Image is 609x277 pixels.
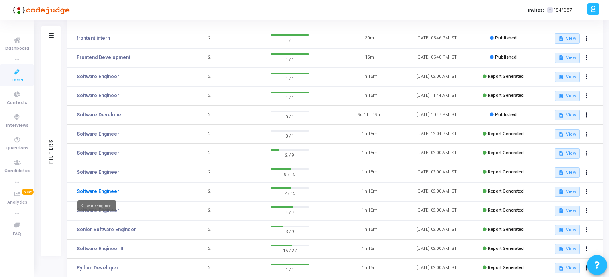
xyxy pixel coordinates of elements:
button: View [555,148,579,159]
td: 2 [177,67,243,86]
mat-icon: description [558,132,564,137]
button: View [555,206,579,216]
span: Report Generated [488,227,524,232]
label: Invites: [528,7,544,14]
td: 2 [177,86,243,106]
span: Interviews [6,122,28,129]
button: View [555,129,579,139]
span: Candidates [4,168,30,175]
mat-icon: description [558,189,564,194]
td: 2 [177,182,243,201]
button: View [555,91,579,101]
span: 1 / 1 [271,36,309,44]
td: 2 [177,240,243,259]
a: frontent intern [77,35,110,42]
span: 15 / 27 [271,246,309,254]
span: 8 / 15 [271,170,309,178]
span: 4 / 7 [271,208,309,216]
td: 1h 15m [336,163,403,182]
td: 1h 15m [336,201,403,220]
a: Frontend Development [77,54,130,61]
span: 1 / 1 [271,265,309,273]
td: [DATE] 02:00 AM IST [403,67,470,86]
span: Analytics [7,199,27,206]
span: Report Generated [488,74,524,79]
button: View [555,244,579,254]
button: View [555,53,579,63]
span: 184/687 [554,7,572,14]
td: [DATE] 02:00 AM IST [403,220,470,240]
td: 1h 15m [336,182,403,201]
td: 2 [177,48,243,67]
button: View [555,33,579,44]
mat-icon: description [558,112,564,118]
mat-icon: description [558,208,564,214]
a: Software Engineer [77,130,119,138]
span: Published [495,112,517,117]
button: View [555,167,579,178]
button: View [555,263,579,273]
mat-icon: description [558,74,564,80]
mat-icon: description [558,246,564,252]
span: Report Generated [488,208,524,213]
span: 2 / 9 [271,151,309,159]
span: Published [495,55,517,60]
span: Contests [7,100,27,106]
a: Python Developer [77,264,118,271]
td: [DATE] 02:00 AM IST [403,201,470,220]
td: [DATE] 12:04 PM IST [403,125,470,144]
td: [DATE] 05:40 PM IST [403,48,470,67]
td: 2 [177,201,243,220]
td: 9d 11h 19m [336,106,403,125]
button: View [555,110,579,120]
span: Report Generated [488,150,524,155]
div: Software Engineer [77,200,116,211]
td: 1h 15m [336,220,403,240]
span: 1 / 1 [271,74,309,82]
mat-icon: description [558,265,564,271]
div: Filters [47,107,55,195]
td: [DATE] 10:47 PM IST [403,106,470,125]
span: Report Generated [488,246,524,251]
mat-icon: description [558,151,564,156]
span: Report Generated [488,93,524,98]
span: 0 / 1 [271,112,309,120]
td: [DATE] 05:46 PM IST [403,29,470,48]
td: 2 [177,220,243,240]
button: View [555,225,579,235]
mat-icon: description [558,170,564,175]
td: 1h 15m [336,125,403,144]
td: 2 [177,106,243,125]
td: 1h 15m [336,86,403,106]
span: New [22,189,34,195]
span: Report Generated [488,265,524,270]
span: 1 / 1 [271,55,309,63]
mat-icon: description [558,227,564,233]
span: Report Generated [488,169,524,175]
img: logo [10,2,70,18]
td: [DATE] 02:00 AM IST [403,163,470,182]
a: Software Engineer [77,92,119,99]
button: View [555,72,579,82]
td: [DATE] 02:00 AM IST [403,144,470,163]
span: 1 / 1 [271,93,309,101]
td: 1h 15m [336,67,403,86]
td: 2 [177,144,243,163]
a: Software Engineer [77,188,119,195]
a: Software Engineer II [77,245,124,252]
mat-icon: description [558,55,564,61]
mat-icon: description [558,93,564,99]
td: 1h 15m [336,144,403,163]
span: T [547,7,552,13]
td: [DATE] 02:00 AM IST [403,182,470,201]
td: 1h 15m [336,240,403,259]
a: Senior Software Engineer [77,226,136,233]
a: Software Engineer [77,149,119,157]
span: 7 / 13 [271,189,309,197]
button: View [555,187,579,197]
td: 2 [177,163,243,182]
span: Published [495,35,517,41]
span: 3 / 9 [271,227,309,235]
td: 30m [336,29,403,48]
td: 2 [177,125,243,144]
